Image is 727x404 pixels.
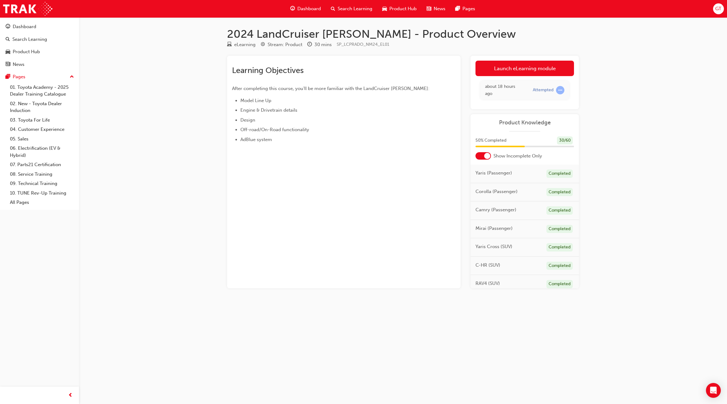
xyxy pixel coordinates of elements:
span: pages-icon [455,5,460,13]
div: Attempted [533,87,554,93]
button: DashboardSearch LearningProduct HubNews [2,20,77,71]
span: After completing this course, you'll be more familiar with the LandCruiser [PERSON_NAME]: [232,86,429,91]
div: eLearning [234,41,256,48]
span: Dashboard [297,5,321,12]
img: Trak [3,2,52,16]
span: prev-icon [68,392,73,399]
div: 30 / 60 [557,136,573,145]
a: Product Knowledge [475,119,574,126]
a: news-iconNews [422,2,450,15]
span: Model Line Up [240,98,271,103]
a: car-iconProduct Hub [377,2,422,15]
span: search-icon [6,37,10,42]
div: Open Intercom Messenger [706,383,721,398]
a: 01. Toyota Academy - 2025 Dealer Training Catalogue [7,83,77,99]
a: News [2,59,77,70]
div: Search Learning [12,36,47,43]
span: Product Hub [389,5,417,12]
span: guage-icon [290,5,295,13]
div: 30 mins [314,41,332,48]
span: car-icon [6,49,10,55]
a: pages-iconPages [450,2,480,15]
div: News [13,61,24,68]
span: learningResourceType_ELEARNING-icon [227,42,232,48]
a: Launch eLearning module [475,61,574,76]
button: GT [713,3,724,14]
span: Yaris Cross (SUV) [475,243,512,250]
span: news-icon [427,5,431,13]
span: Design [240,117,255,123]
div: Dashboard [13,23,36,30]
a: search-iconSearch Learning [326,2,377,15]
h1: 2024 LandCruiser [PERSON_NAME] - Product Overview [227,27,579,41]
span: RAV4 (SUV) [475,280,500,287]
button: Pages [2,71,77,83]
div: Completed [546,280,573,288]
span: News [434,5,445,12]
span: Show Incomplete Only [493,153,542,160]
span: Off-road/On-Road functionality [240,127,309,132]
span: Camry (Passenger) [475,206,516,213]
span: AdBlue system [240,137,272,142]
span: Corolla (Passenger) [475,188,518,195]
span: up-icon [70,73,74,81]
span: clock-icon [307,42,312,48]
a: 07. Parts21 Certification [7,160,77,170]
span: guage-icon [6,24,10,30]
span: Pages [462,5,475,12]
span: 50 % Completed [475,137,506,144]
span: Yaris (Passenger) [475,170,512,177]
span: GT [715,5,721,12]
div: Completed [546,225,573,233]
span: Search Learning [338,5,372,12]
a: 06. Electrification (EV & Hybrid) [7,144,77,160]
div: Stream [261,41,302,49]
a: guage-iconDashboard [285,2,326,15]
div: Duration [307,41,332,49]
div: Product Hub [13,48,40,55]
a: 04. Customer Experience [7,125,77,134]
span: Learning Objectives [232,66,304,75]
a: 03. Toyota For Life [7,115,77,125]
div: Stream: Product [268,41,302,48]
span: Learning resource code [337,42,389,47]
a: Search Learning [2,34,77,45]
a: All Pages [7,198,77,207]
div: Pages [13,73,25,80]
div: Completed [546,188,573,196]
a: 02. New - Toyota Dealer Induction [7,99,77,115]
span: search-icon [331,5,335,13]
a: 08. Service Training [7,170,77,179]
span: car-icon [382,5,387,13]
div: Completed [546,206,573,215]
span: Engine & Drivetrain details [240,107,297,113]
div: Mon Sep 29 2025 14:43:54 GMT+1000 (Australian Eastern Standard Time) [485,83,523,97]
span: news-icon [6,62,10,67]
div: Completed [546,262,573,270]
a: 05. Sales [7,134,77,144]
span: pages-icon [6,74,10,80]
span: learningRecordVerb_ATTEMPT-icon [556,86,564,94]
span: C-HR (SUV) [475,262,500,269]
a: Product Hub [2,46,77,58]
div: Completed [546,170,573,178]
div: Completed [546,243,573,251]
span: target-icon [261,42,265,48]
a: 10. TUNE Rev-Up Training [7,188,77,198]
div: Type [227,41,256,49]
a: Dashboard [2,21,77,32]
a: 09. Technical Training [7,179,77,188]
span: Mirai (Passenger) [475,225,513,232]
